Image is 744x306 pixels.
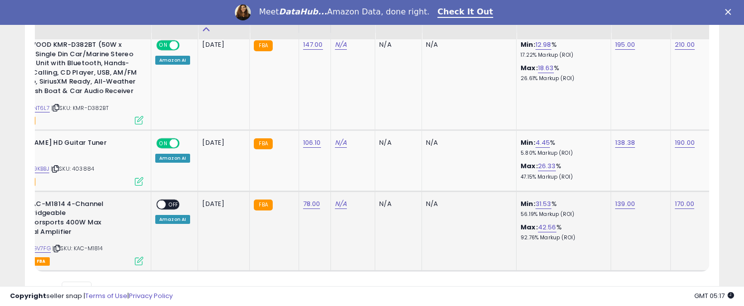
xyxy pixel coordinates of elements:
[16,40,137,98] b: KENWOOD KMR-D382BT (50W x 4Ch) Single Din Car/Marine Stereo Head Unit with Bluetooth, Hands-Free ...
[538,63,554,73] a: 18.63
[521,138,603,157] div: %
[335,199,347,209] a: N/A
[178,41,194,50] span: OFF
[155,56,190,65] div: Amazon AI
[521,75,603,82] p: 26.61% Markup (ROI)
[521,234,603,241] p: 92.76% Markup (ROI)
[303,138,321,148] a: 106.10
[675,199,694,209] a: 170.00
[254,200,272,210] small: FBA
[535,138,550,148] a: 4.45
[10,292,173,301] div: seller snap | |
[615,199,635,209] a: 139.00
[538,161,556,171] a: 26.33
[521,222,538,232] b: Max:
[51,165,94,173] span: | SKU: 403884
[85,291,127,301] a: Terms of Use
[259,7,429,17] div: Meet Amazon Data, done right.
[521,200,603,218] div: %
[521,161,538,171] b: Max:
[178,139,194,148] span: OFF
[155,215,190,224] div: Amazon AI
[615,40,635,50] a: 195.00
[521,40,603,59] div: %
[254,138,272,149] small: FBA
[521,40,535,49] b: Min:
[202,40,242,49] div: [DATE]
[33,257,50,266] span: FBA
[675,138,695,148] a: 190.00
[521,223,603,241] div: %
[521,162,603,180] div: %
[235,4,251,20] img: Profile image for Georgie
[426,138,509,147] div: N/A
[279,7,327,16] i: DataHub...
[521,211,603,218] p: 56.19% Markup (ROI)
[725,9,735,15] div: Close
[521,52,603,59] p: 17.22% Markup (ROI)
[52,244,103,252] span: | SKU: KAC-M1814
[675,40,695,50] a: 210.00
[426,200,509,208] div: N/A
[538,222,556,232] a: 42.56
[303,40,323,50] a: 147.00
[521,199,535,208] b: Min:
[521,174,603,181] p: 47.15% Markup (ROI)
[254,40,272,51] small: FBA
[521,138,535,147] b: Min:
[521,64,603,82] div: %
[437,7,493,18] a: Check It Out
[129,291,173,301] a: Privacy Policy
[335,138,347,148] a: N/A
[426,40,509,49] div: N/A
[694,291,734,301] span: 2025-10-9 05:17 GMT
[166,201,182,209] span: OFF
[157,41,170,50] span: ON
[615,138,635,148] a: 138.38
[51,104,108,112] span: | SKU: KMR-D382BT
[521,150,603,157] p: 5.80% Markup (ROI)
[535,40,551,50] a: 12.98
[202,138,242,147] div: [DATE]
[157,139,170,148] span: ON
[202,200,242,208] div: [DATE]
[335,40,347,50] a: N/A
[10,291,46,301] strong: Copyright
[155,154,190,163] div: Amazon AI
[379,40,414,49] div: N/A
[379,200,414,208] div: N/A
[521,63,538,73] b: Max:
[379,138,414,147] div: N/A
[535,199,551,209] a: 31.53
[42,285,114,294] span: Show: entries
[303,199,320,209] a: 78.00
